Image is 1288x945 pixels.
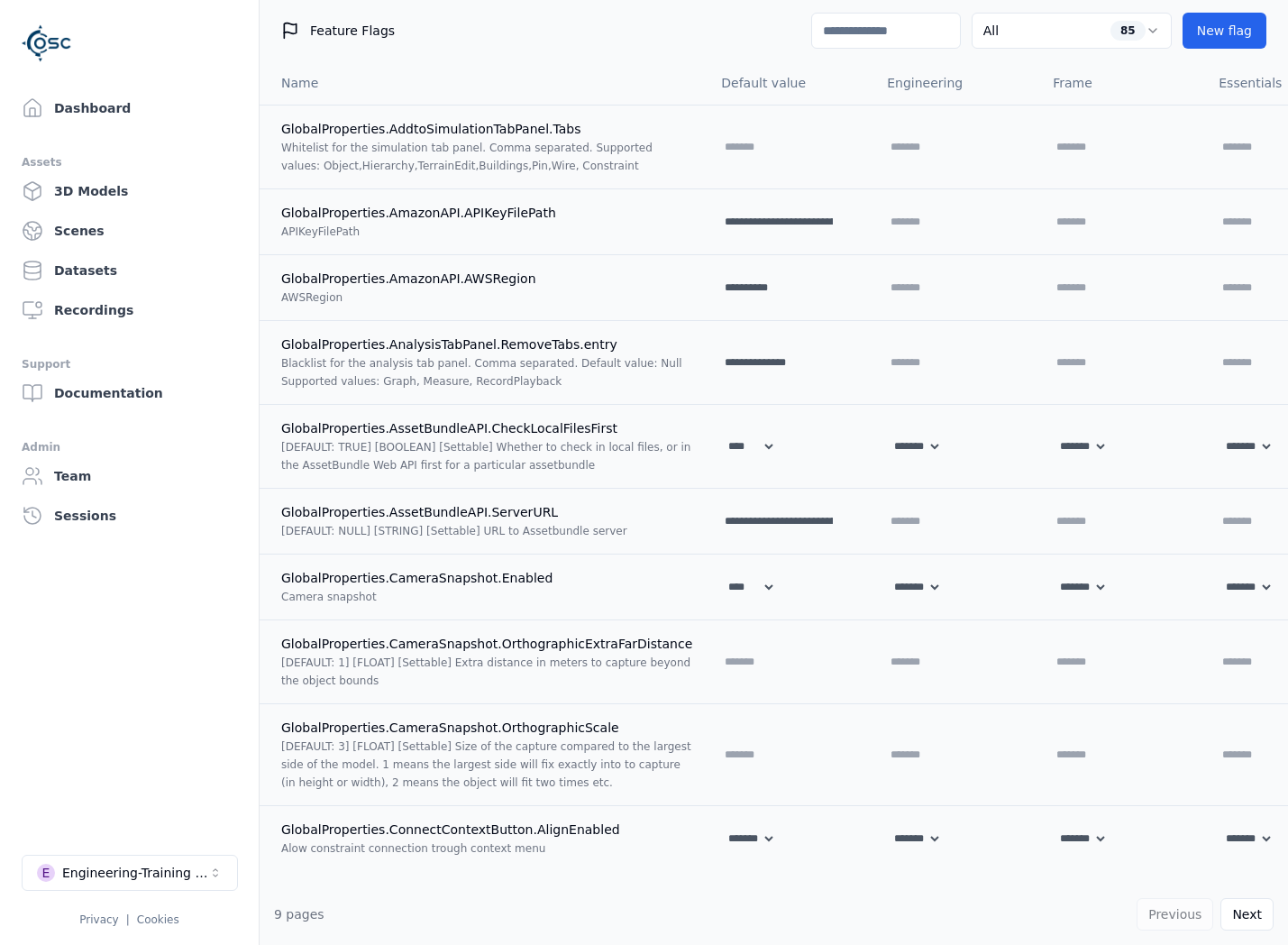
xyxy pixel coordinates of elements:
[126,913,130,926] span: |
[281,740,691,789] span: [DEFAULT: 3] [FLOAT] [Settable] Size of the capture compared to the largest side of the model. 1 ...
[14,458,244,494] a: Team
[22,436,237,458] div: Admin
[14,375,244,411] a: Documentation
[281,720,619,735] span: GlobalProperties.CameraSnapshot.OrthographicScale
[22,855,238,891] button: Select a workspace
[281,842,545,855] span: Alow constraint connection trough context menu
[137,913,179,926] a: Cookies
[281,525,627,537] span: [DEFAULT: NULL] [STRING] [Settable] URL to Assetbundle server
[281,571,553,585] span: GlobalProperties.CameraSnapshot.Enabled
[14,213,244,249] a: Scenes
[14,498,244,534] a: Sessions
[281,337,617,352] span: GlobalProperties.AnalysisTabPanel.RemoveTabs.entry
[281,505,558,519] span: GlobalProperties.AssetBundleAPI.ServerURL
[281,271,536,286] span: GlobalProperties.AmazonAPI.AWSRegion
[14,90,244,126] a: Dashboard
[22,18,72,69] img: Logo
[281,357,682,388] span: Blacklist for the analysis tab panel. Comma separated. Default value: Null Supported values: Grap...
[1220,898,1274,931] button: Next
[281,122,581,136] span: GlobalProperties.AddtoSimulationTabPanel.Tabs
[310,22,395,40] span: Feature Flags
[14,292,244,328] a: Recordings
[14,173,244,209] a: 3D Models
[22,151,237,173] div: Assets
[1183,13,1266,49] button: New flag
[281,421,617,436] span: GlobalProperties.AssetBundleAPI.CheckLocalFilesFirst
[260,61,707,105] th: Name
[281,291,343,304] span: AWSRegion
[37,864,55,882] div: E
[281,206,556,220] span: GlobalProperties.AmazonAPI.APIKeyFilePath
[281,591,377,603] span: Camera snapshot
[281,822,620,837] span: GlobalProperties.ConnectContextButton.AlignEnabled
[22,353,237,375] div: Support
[281,637,692,651] span: GlobalProperties.CameraSnapshot.OrthographicExtraFarDistance
[281,225,360,238] span: APIKeyFilePath
[14,252,244,289] a: Datasets
[1038,61,1204,105] th: Frame
[62,864,208,882] div: Engineering-Training (SSO Staging)
[281,656,690,687] span: [DEFAULT: 1] [FLOAT] [Settable] Extra distance in meters to capture beyond the object bounds
[281,142,653,172] span: Whitelist for the simulation tab panel. Comma separated. Supported values: Object,Hierarchy,Terra...
[281,441,690,472] span: [DEFAULT: TRUE] [BOOLEAN] [Settable] Whether to check in local files, or in the AssetBundle Web A...
[274,907,324,922] span: 9 pages
[707,61,872,105] th: Default value
[872,61,1038,105] th: Engineering
[79,913,118,926] a: Privacy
